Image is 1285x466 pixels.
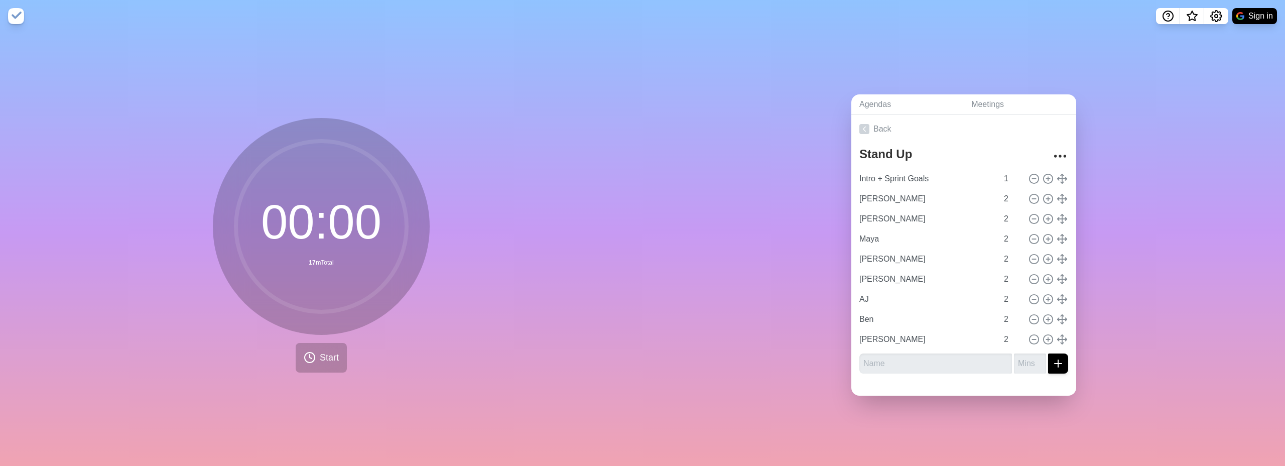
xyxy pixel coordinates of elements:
input: Mins [1000,249,1024,269]
input: Mins [1000,169,1024,189]
input: Mins [1014,354,1046,374]
input: Mins [1000,269,1024,289]
a: Meetings [963,94,1076,115]
input: Name [855,189,998,209]
button: Help [1156,8,1180,24]
input: Mins [1000,189,1024,209]
button: Settings [1204,8,1228,24]
button: Start [296,343,347,373]
input: Mins [1000,209,1024,229]
input: Name [855,249,998,269]
input: Name [859,354,1012,374]
input: Name [855,209,998,229]
span: Start [320,351,339,365]
a: Back [851,115,1076,143]
input: Mins [1000,329,1024,350]
img: google logo [1236,12,1244,20]
button: Sign in [1232,8,1277,24]
button: What’s new [1180,8,1204,24]
input: Name [855,289,998,309]
input: Name [855,309,998,329]
input: Name [855,269,998,289]
img: timeblocks logo [8,8,24,24]
input: Mins [1000,309,1024,329]
input: Name [855,169,998,189]
input: Name [855,329,998,350]
input: Mins [1000,289,1024,309]
a: Agendas [851,94,963,115]
button: More [1050,146,1070,166]
input: Mins [1000,229,1024,249]
input: Name [855,229,998,249]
